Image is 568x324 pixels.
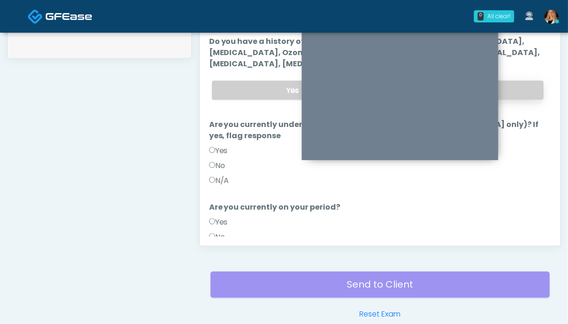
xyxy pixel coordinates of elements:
input: N/A [209,177,215,183]
div: All clear! [488,12,510,21]
input: Yes [209,147,215,153]
button: Open LiveChat chat widget [7,4,36,32]
label: Yes [209,217,228,228]
img: Docovia [45,12,92,21]
label: Are you currently undergoing fertility treatments ([DEMOGRAPHIC_DATA] only)? If yes, flag response [209,119,551,141]
label: No [209,160,225,171]
a: Reset Exam [359,309,401,320]
label: Yes [212,81,374,100]
a: 0 All clear! [468,7,520,26]
input: No [209,162,215,168]
label: Yes [209,145,228,156]
div: 0 [478,12,484,21]
input: No [209,233,215,239]
input: Yes [209,218,215,225]
label: Do you have a history of [MEDICAL_DATA], [MEDICAL_DATA], [MEDICAL_DATA], [MEDICAL_DATA], Ozone al... [209,36,551,70]
label: N/A [209,175,229,186]
a: Docovia [28,1,92,31]
label: No [209,232,225,243]
label: Are you currently on your period? [209,202,341,213]
img: Meagan Petrek [545,10,559,24]
img: Docovia [28,9,43,24]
